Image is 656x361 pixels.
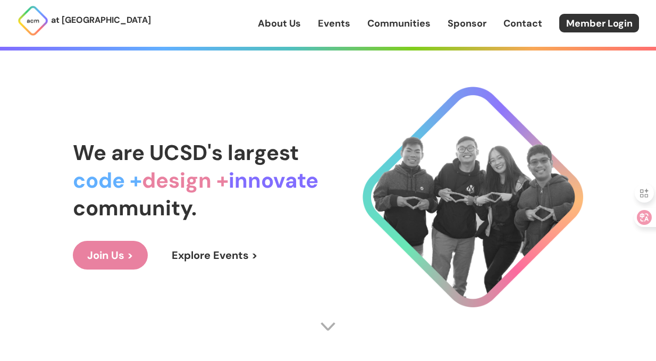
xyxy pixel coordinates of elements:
[73,241,148,270] a: Join Us >
[17,5,49,37] img: ACM Logo
[17,5,151,37] a: at [GEOGRAPHIC_DATA]
[157,241,272,270] a: Explore Events >
[367,16,431,30] a: Communities
[73,139,299,166] span: We are UCSD's largest
[73,194,197,222] span: community.
[503,16,542,30] a: Contact
[320,318,336,334] img: Scroll Arrow
[258,16,301,30] a: About Us
[51,13,151,27] p: at [GEOGRAPHIC_DATA]
[229,166,318,194] span: innovate
[142,166,229,194] span: design +
[318,16,350,30] a: Events
[73,166,142,194] span: code +
[448,16,486,30] a: Sponsor
[363,87,583,307] img: Cool Logo
[559,14,639,32] a: Member Login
